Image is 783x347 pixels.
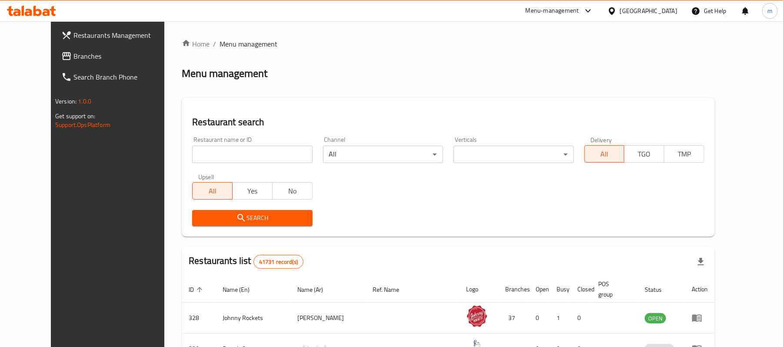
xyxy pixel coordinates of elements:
[598,279,627,300] span: POS group
[73,72,175,82] span: Search Branch Phone
[223,284,261,295] span: Name (En)
[668,148,701,160] span: TMP
[767,6,773,16] span: m
[628,148,661,160] span: TGO
[323,146,443,163] div: All
[73,51,175,61] span: Branches
[297,284,334,295] span: Name (Ar)
[466,305,488,327] img: Johnny Rockets
[55,119,110,130] a: Support.OpsPlatform
[182,39,210,49] a: Home
[182,39,715,49] nav: breadcrumb
[590,137,612,143] label: Delivery
[78,96,91,107] span: 1.0.0
[199,213,305,224] span: Search
[526,6,579,16] div: Menu-management
[254,258,303,266] span: 41731 record(s)
[54,25,182,46] a: Restaurants Management
[584,145,625,163] button: All
[55,110,95,122] span: Get support on:
[620,6,677,16] div: [GEOGRAPHIC_DATA]
[459,276,498,303] th: Logo
[645,284,673,295] span: Status
[54,46,182,67] a: Branches
[550,276,570,303] th: Busy
[272,182,313,200] button: No
[54,67,182,87] a: Search Branch Phone
[685,276,715,303] th: Action
[290,303,366,334] td: [PERSON_NAME]
[192,210,312,226] button: Search
[373,284,411,295] span: Ref. Name
[196,185,229,197] span: All
[624,145,664,163] button: TGO
[182,303,216,334] td: 328
[192,146,312,163] input: Search for restaurant name or ID..
[236,185,269,197] span: Yes
[692,313,708,323] div: Menu
[645,314,666,324] span: OPEN
[73,30,175,40] span: Restaurants Management
[690,251,711,272] div: Export file
[664,145,704,163] button: TMP
[55,96,77,107] span: Version:
[498,276,529,303] th: Branches
[276,185,309,197] span: No
[189,284,205,295] span: ID
[529,276,550,303] th: Open
[498,303,529,334] td: 37
[198,173,214,180] label: Upsell
[253,255,303,269] div: Total records count
[182,67,267,80] h2: Menu management
[588,148,621,160] span: All
[570,276,591,303] th: Closed
[220,39,277,49] span: Menu management
[192,116,704,129] h2: Restaurant search
[232,182,273,200] button: Yes
[189,254,303,269] h2: Restaurants list
[213,39,216,49] li: /
[453,146,573,163] div: ​
[216,303,290,334] td: Johnny Rockets
[192,182,233,200] button: All
[570,303,591,334] td: 0
[529,303,550,334] td: 0
[550,303,570,334] td: 1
